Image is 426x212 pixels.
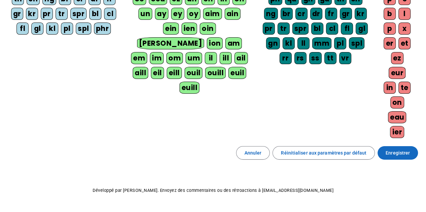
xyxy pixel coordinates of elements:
div: on [390,96,404,109]
div: et [398,37,411,49]
div: gn [266,37,280,49]
div: x [398,23,411,35]
div: bl [89,8,101,20]
div: tt [324,52,336,64]
div: gr [11,8,23,20]
div: pl [334,37,346,49]
div: tr [277,23,290,35]
div: oin [200,23,216,35]
div: em [131,52,147,64]
span: Enregistrer [386,149,410,157]
div: cl [104,8,116,20]
div: mm [312,37,331,49]
p: Développé par [PERSON_NAME]. Envoyez des commentaires ou des rétroactions à [EMAIL_ADDRESS][DOMAI... [5,186,421,195]
div: in [384,82,396,94]
div: rr [280,52,292,64]
div: kl [283,37,295,49]
div: spr [292,23,309,35]
div: eur [389,67,405,79]
div: kr [26,8,38,20]
span: Réinitialiser aux paramètres par défaut [281,149,366,157]
div: spl [349,37,364,49]
div: [PERSON_NAME] [137,37,204,49]
div: ez [391,52,403,64]
div: er [384,37,396,49]
div: cr [295,8,307,20]
div: spl [76,23,91,35]
span: Annuler [244,149,262,157]
div: tr [56,8,68,20]
div: ouill [205,67,225,79]
div: bl [311,23,323,35]
div: pr [263,23,275,35]
div: oy [187,8,200,20]
div: un [138,8,152,20]
div: ss [309,52,322,64]
div: kl [46,23,58,35]
div: ay [155,8,168,20]
div: ail [234,52,248,64]
div: ion [207,37,223,49]
button: Réinitialiser aux paramètres par défaut [272,146,375,160]
div: eil [151,67,164,79]
div: ier [390,126,404,138]
div: pl [61,23,73,35]
div: fl [17,23,29,35]
div: eill [167,67,182,79]
div: fr [325,8,337,20]
div: pr [41,8,53,20]
div: ll [297,37,309,49]
div: ill [220,52,232,64]
div: euill [179,82,199,94]
div: ng [264,8,278,20]
div: euil [228,67,246,79]
div: rs [294,52,306,64]
button: Enregistrer [378,146,418,160]
div: ouil [185,67,203,79]
div: aim [203,8,222,20]
div: ey [171,8,184,20]
div: te [398,82,411,94]
div: ein [163,23,179,35]
div: om [166,52,183,64]
div: gl [356,23,368,35]
div: ien [182,23,197,35]
div: gr [340,8,352,20]
div: br [281,8,293,20]
div: vr [339,52,351,64]
div: am [225,37,242,49]
div: p [384,23,396,35]
div: im [150,52,164,64]
div: fl [341,23,353,35]
div: gl [31,23,43,35]
div: phr [94,23,111,35]
div: ain [225,8,241,20]
div: aill [133,67,148,79]
div: eau [388,111,406,123]
button: Annuler [236,146,270,160]
div: il [205,52,217,64]
div: spr [70,8,87,20]
div: l [398,8,411,20]
div: kr [355,8,367,20]
div: cl [326,23,338,35]
div: um [186,52,202,64]
div: dr [310,8,322,20]
div: b [384,8,396,20]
